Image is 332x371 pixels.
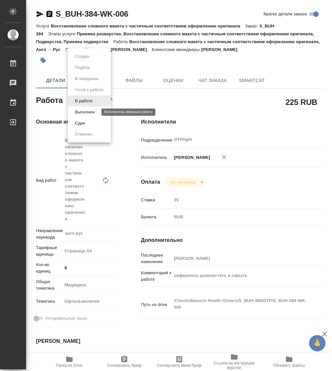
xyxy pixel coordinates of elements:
[73,131,95,138] button: Отменен
[73,53,91,60] button: Создан
[73,86,106,93] button: Готов к работе
[73,97,95,105] button: В работе
[73,120,87,127] button: Сдан
[73,109,97,116] button: Выполнен
[73,75,100,82] button: В ожидании
[73,64,92,71] button: Подбор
